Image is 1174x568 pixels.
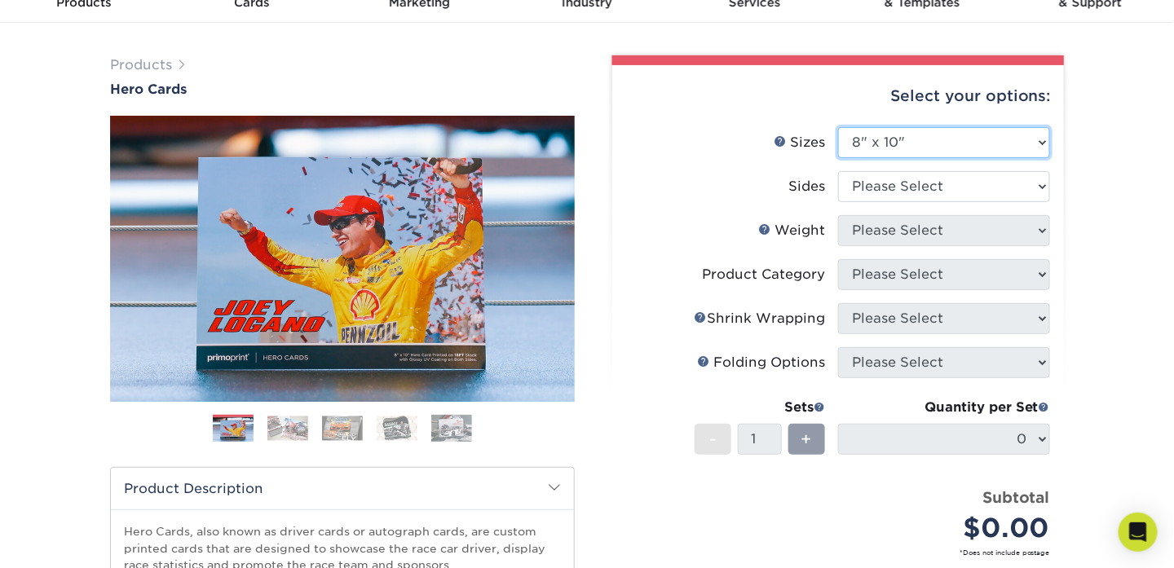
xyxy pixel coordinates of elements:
[322,416,363,441] img: Hero Cards 03
[110,113,575,405] img: Hero Cards 01
[431,414,472,443] img: Hero Cards 05
[982,488,1050,506] strong: Subtotal
[213,417,254,443] img: Hero Cards 01
[110,81,575,97] a: Hero Cards
[788,177,825,196] div: Sides
[695,398,825,417] div: Sets
[110,57,172,73] a: Products
[377,416,417,441] img: Hero Cards 04
[801,427,812,451] span: +
[838,398,1050,417] div: Quantity per Set
[4,518,139,562] iframe: Google Customer Reviews
[850,509,1050,548] div: $0.00
[774,133,825,152] div: Sizes
[111,468,574,509] h2: Product Description
[625,65,1051,127] div: Select your options:
[267,416,308,441] img: Hero Cards 02
[694,309,825,328] div: Shrink Wrapping
[1119,513,1158,552] div: Open Intercom Messenger
[697,353,825,372] div: Folding Options
[702,265,825,284] div: Product Category
[638,548,1050,557] small: *Does not include postage
[758,221,825,240] div: Weight
[709,427,717,451] span: -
